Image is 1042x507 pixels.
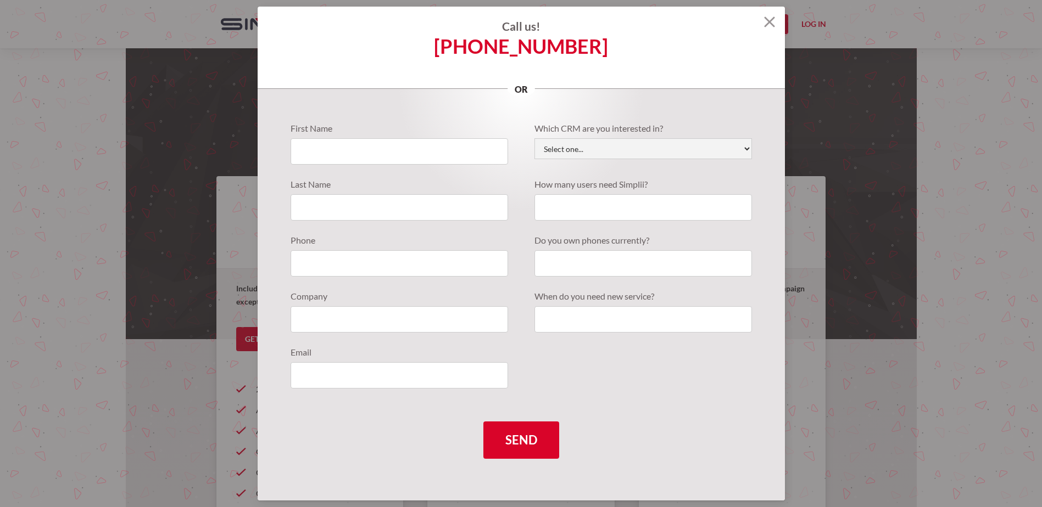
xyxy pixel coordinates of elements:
form: Quote Requests [291,122,752,459]
label: Which CRM are you interested in? [534,122,752,135]
p: or [508,83,535,96]
label: Do you own phones currently? [534,234,752,247]
label: Company [291,290,508,303]
label: Email [291,346,508,359]
label: First Name [291,122,508,135]
a: [PHONE_NUMBER] [434,40,608,53]
label: Last Name [291,178,508,191]
input: Send [483,421,559,459]
label: Phone [291,234,508,247]
label: How many users need Simplii? [534,178,752,191]
h4: Call us! [258,20,785,33]
label: When do you need new service? [534,290,752,303]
